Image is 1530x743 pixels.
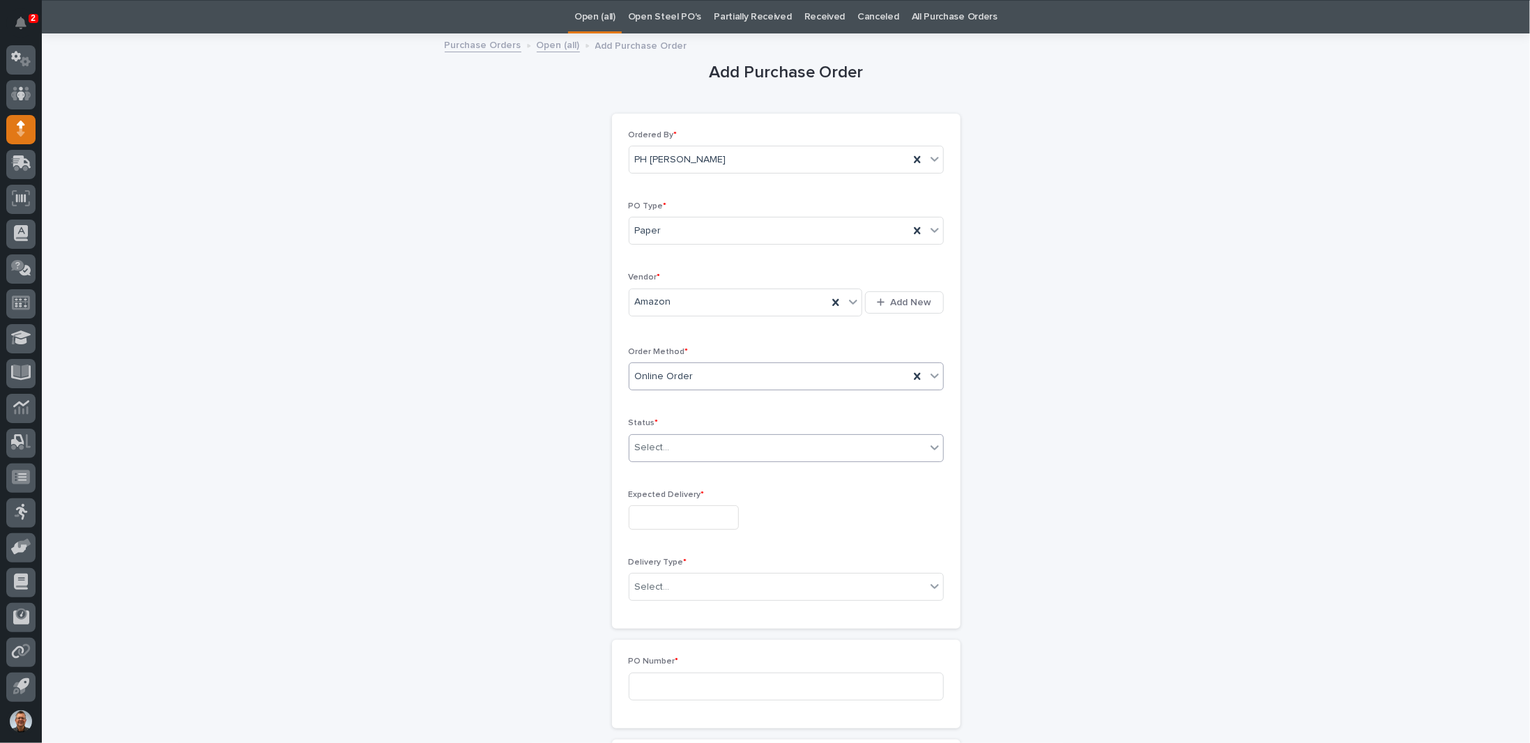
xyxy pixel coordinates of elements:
a: Open Steel PO's [628,1,701,33]
span: Vendor [629,273,661,282]
span: Paper [635,224,661,238]
button: Notifications [6,8,36,38]
span: Add New [891,298,932,307]
button: users-avatar [6,707,36,736]
p: Add Purchase Order [595,37,687,52]
a: Received [804,1,846,33]
a: Purchase Orders [445,36,521,52]
p: 2 [31,13,36,23]
div: Notifications2 [17,17,36,39]
a: Canceled [857,1,899,33]
span: Amazon [635,295,671,309]
a: Partially Received [714,1,791,33]
a: Open (all) [537,36,580,52]
span: Online Order [635,369,694,384]
span: Ordered By [629,131,678,139]
button: Add New [865,291,943,314]
h1: Add Purchase Order [612,63,961,83]
span: PO Number [629,657,679,666]
span: Order Method [629,348,689,356]
span: Expected Delivery [629,491,705,499]
div: Select... [635,441,670,455]
a: Open (all) [574,1,615,33]
span: Delivery Type [629,558,687,567]
a: All Purchase Orders [912,1,997,33]
span: PO Type [629,202,667,210]
span: PH [PERSON_NAME] [635,153,726,167]
span: Status [629,419,659,427]
div: Select... [635,580,670,595]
